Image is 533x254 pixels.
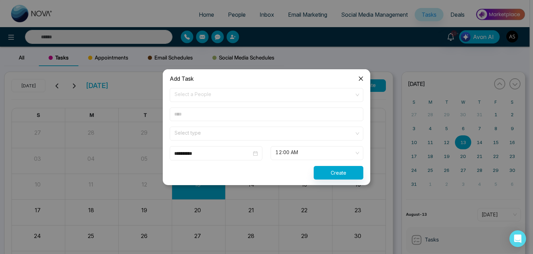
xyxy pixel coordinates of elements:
button: Create [314,166,363,180]
button: Close [352,69,370,88]
span: close [358,76,364,81]
div: Open Intercom Messenger [509,230,526,247]
div: Add Task [170,75,363,82]
span: Select a People [175,89,358,101]
span: 12:00 AM [276,147,358,159]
